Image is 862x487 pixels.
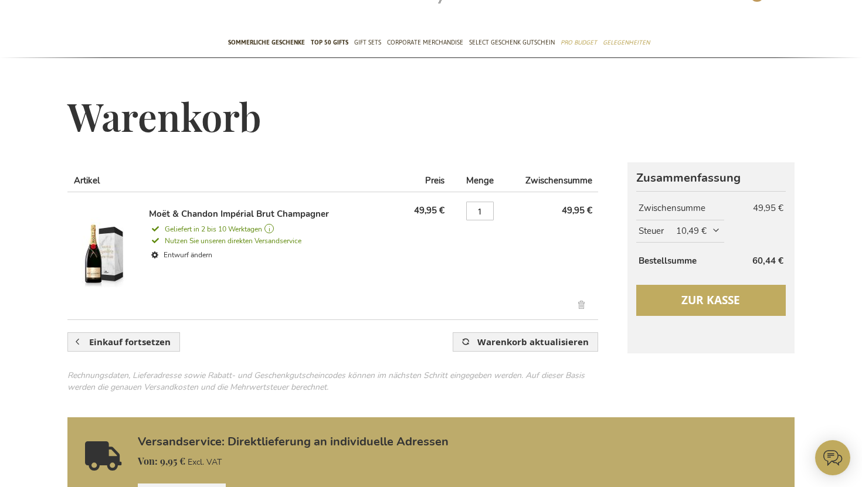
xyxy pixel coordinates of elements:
span: Einkauf fortsetzen [89,336,171,348]
span: Zwischensumme [525,175,592,186]
button: Zur Kasse [636,285,786,316]
span: TOP 50 Gifts [311,36,348,49]
a: Nutzen Sie unseren direkten Versandservice [149,234,301,246]
a: Versandservice: Direktlieferung an individuelle Adressen [138,435,783,448]
span: Select Geschenk Gutschein [469,36,555,49]
span: Zur Kasse [681,292,740,308]
span: 49,95 € [562,205,592,216]
span: Pro Budget [561,36,597,49]
span: 9,95 € [138,455,185,467]
span: 49,95 € [753,202,783,214]
strong: Zusammenfassung [636,172,786,185]
strong: Bestellsumme [639,255,697,267]
a: Einkauf fortsetzen [67,332,180,352]
span: Menge [466,175,494,186]
button: Warenkorb aktualisieren [453,332,598,352]
span: Warenkorb aktualisieren [477,336,589,348]
span: Sommerliche geschenke [228,36,305,49]
span: Steuer [639,225,664,237]
iframe: belco-activator-frame [815,440,850,475]
span: Gelegenheiten [603,36,650,49]
a: Geliefert in 2 bis 10 Werktagen [149,224,393,234]
a: Moët & Chandon Impérial Brut Champagner [149,208,329,220]
span: Warenkorb [67,91,262,141]
span: Nutzen Sie unseren direkten Versandservice [149,236,301,246]
span: 49,95 € [414,205,444,216]
a: Moët & Chandon Impérial Brut Champagner [72,208,149,305]
span: Preis [425,175,444,186]
span: Corporate Merchandise [387,36,463,49]
span: Excl. VAT [188,457,222,468]
span: 60,44 € [752,255,783,267]
div: Rechnungsdaten, Lieferadresse sowie Rabatt- und Geschenkgutscheincodes können im nächsten Schritt... [67,370,598,393]
span: Artikel [74,175,100,186]
span: Gift Sets [354,36,381,49]
span: 10,49 € [676,225,722,237]
img: Moët & Chandon Impérial Brut Champagner [72,208,137,302]
a: Entwurf ändern [149,247,393,264]
th: Zwischensumme [636,197,739,219]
